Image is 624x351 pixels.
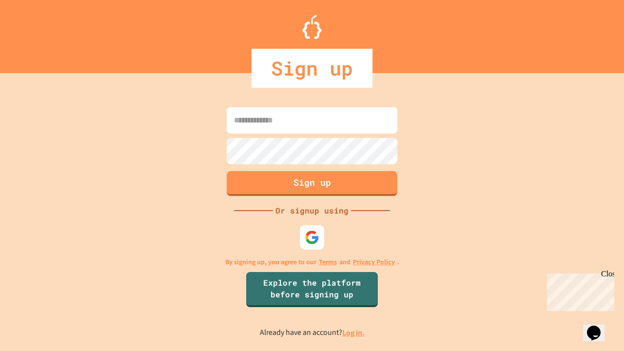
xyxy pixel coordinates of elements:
[583,312,614,341] iframe: chat widget
[246,272,378,307] a: Explore the platform before signing up
[273,205,351,216] div: Or signup using
[543,270,614,311] iframe: chat widget
[4,4,67,62] div: Chat with us now!Close
[353,257,395,267] a: Privacy Policy
[252,49,372,88] div: Sign up
[305,230,319,245] img: google-icon.svg
[225,257,399,267] p: By signing up, you agree to our and .
[319,257,337,267] a: Terms
[260,327,365,339] p: Already have an account?
[302,15,322,39] img: Logo.svg
[227,171,397,196] button: Sign up
[342,328,365,338] a: Log in.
